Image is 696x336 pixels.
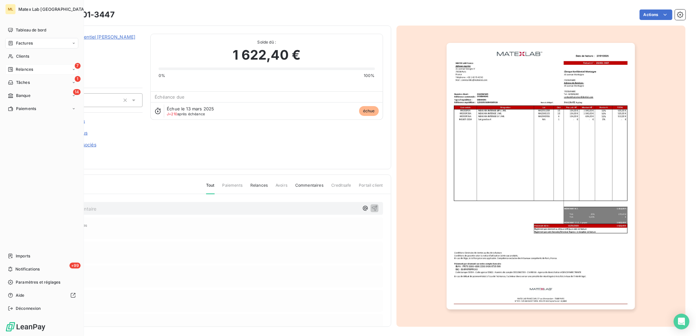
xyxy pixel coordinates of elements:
span: 7 [75,63,81,69]
span: 14 [73,89,81,95]
span: Factures [16,40,33,46]
span: Échéance due [155,94,184,100]
img: invoice_thumbnail [447,43,635,309]
span: Tableau de bord [16,27,46,33]
img: Logo LeanPay [5,322,46,332]
div: ML [5,4,16,14]
span: Clients [16,53,29,59]
h3: 202401-3447 [61,9,115,21]
span: Matex Lab [GEOGRAPHIC_DATA] [18,7,86,12]
span: Paiements [222,182,242,194]
span: Aide [16,292,25,298]
button: Actions [640,9,672,20]
span: 0% [159,73,165,79]
a: Aide [5,290,78,301]
span: Tâches [16,80,30,85]
span: Creditsafe [331,182,351,194]
div: Open Intercom Messenger [674,314,689,329]
span: après échéance [167,112,205,116]
span: échue [359,106,379,116]
span: 100% [364,73,375,79]
span: Notifications [15,266,40,272]
span: Paiements [16,106,36,112]
span: J+210 [167,112,177,116]
span: 1 622,40 € [233,45,301,65]
span: 1 [75,76,81,82]
span: 01KONFMO [51,42,143,47]
span: Banque [16,93,30,99]
span: Tout [206,182,215,194]
span: Paramètres et réglages [16,279,60,285]
span: Imports [16,253,30,259]
span: +99 [69,263,81,269]
span: Commentaires [295,182,323,194]
span: Solde dû : [159,39,375,45]
span: Échue le 13 mars 2025 [167,106,214,111]
span: Avoirs [276,182,287,194]
span: Relances [16,66,33,72]
span: Relances [250,182,268,194]
span: Portail client [359,182,383,194]
span: Déconnexion [16,306,41,311]
a: Clinique Konfidentiel [PERSON_NAME] [51,34,135,40]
